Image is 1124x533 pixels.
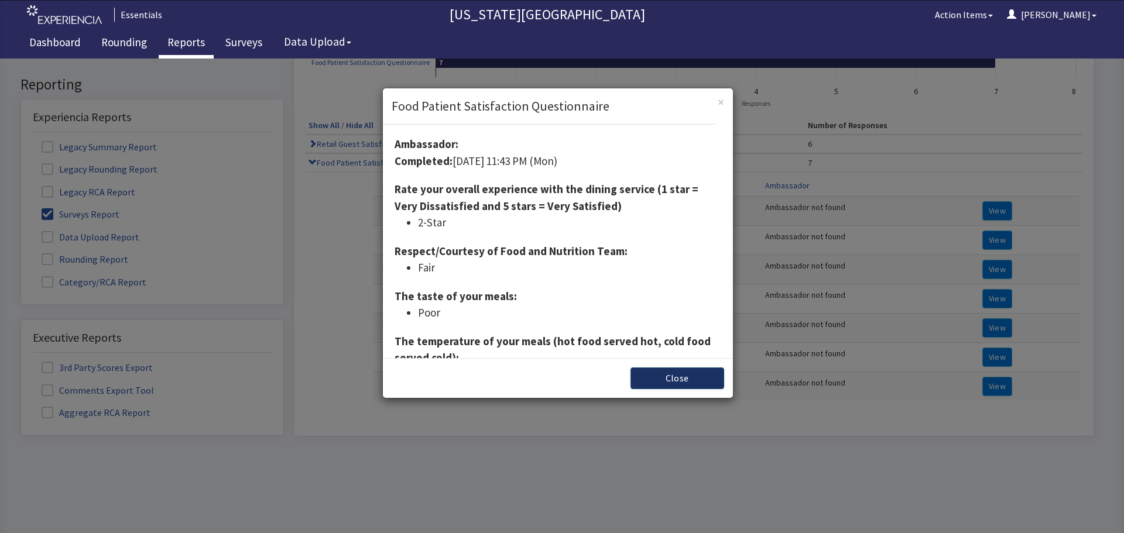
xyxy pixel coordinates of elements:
button: Action Items [928,3,1000,26]
button: [PERSON_NAME] [1000,3,1104,26]
strong: Ambassador: [395,78,458,92]
strong: Rate your overall experience with the dining service (1 star = Very Dissatisfied and 5 stars = Ve... [395,123,698,154]
button: Close [630,309,724,331]
h3: Food Patient Satisfaction Questionnaire [392,39,718,57]
a: Dashboard [20,29,90,59]
div: Essentials [114,8,162,22]
a: Rounding [92,29,156,59]
li: Fair [418,201,721,218]
p: [US_STATE][GEOGRAPHIC_DATA] [167,5,928,24]
li: 2-Star [418,156,721,173]
strong: The taste of your meals: [395,231,517,245]
div: [DATE] 11:43 PM (Mon) [392,74,724,114]
strong: Completed: [395,95,453,109]
span: × [718,36,724,51]
a: Surveys [217,29,271,59]
button: Close [718,37,724,50]
strong: Respect/Courtesy of Food and Nutrition Team: [395,185,628,200]
strong: The temperature of your meals (hot food served hot, cold food served cold): [395,276,711,307]
button: Data Upload [277,31,358,53]
a: Reports [159,29,214,59]
img: experiencia_logo.png [27,5,102,25]
li: Poor [418,246,721,263]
